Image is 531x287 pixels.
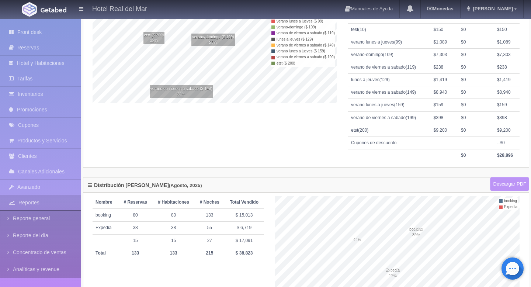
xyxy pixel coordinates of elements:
[119,247,152,259] th: 133
[458,23,494,36] td: $0
[224,234,264,247] td: $ 17,091
[494,36,520,48] td: $1,089
[471,6,513,11] span: [PERSON_NAME]
[119,209,152,222] td: 80
[93,222,119,234] td: Expedia
[353,230,362,243] div: 44%
[431,99,458,111] td: $159
[275,18,335,24] td: verano lunes a jueves ($ 99)
[119,222,152,234] td: 38
[92,4,147,13] h4: Hotel Real del Mar
[152,234,195,247] td: 15
[385,266,401,279] div: Expedia 17%
[494,136,520,149] td: - $0
[431,61,458,74] td: $238
[275,37,335,42] td: lunes a jeuves ($ 129)
[275,42,335,48] td: verano de viernes a sabado ($ 149)
[275,48,335,54] td: verano lunes a jueves ($ 159)
[458,99,494,111] td: $0
[494,74,520,86] td: $1,419
[348,86,431,99] td: verano de viernes a sabado(149)
[275,54,335,60] td: verano de viernes a sabado ($ 199)
[458,61,494,74] td: $0
[275,24,335,30] td: verano-domingo ($ 109)
[494,99,520,111] td: $159
[409,225,424,238] div: booking 39%
[431,124,458,136] td: $9,200
[494,61,520,74] td: $238
[88,183,202,190] h4: Distribución [PERSON_NAME]
[169,183,202,188] label: (Agosto, 2025)
[152,247,195,259] th: 133
[494,124,520,136] td: $9,200
[494,111,520,124] td: $398
[431,23,458,36] td: $150
[458,48,494,61] td: $0
[348,74,431,86] td: lunes a jeuves(129)
[458,86,494,99] td: $0
[191,34,235,46] div: verano-domingo ($ 109) 25%
[494,48,520,61] td: $7,303
[152,222,195,234] td: 38
[195,222,224,234] td: 55
[152,209,195,222] td: 80
[431,74,458,86] td: $1,419
[348,136,494,149] td: Cupones de descuento
[458,124,494,136] td: $0
[348,23,431,36] td: test(10)
[427,6,453,11] b: Monedas
[275,30,335,36] td: verano de viernes a sabado ($ 119)
[490,177,529,191] a: Descargar PDF
[458,74,494,86] td: $0
[224,247,264,259] th: $ 38,823
[494,23,520,36] td: $150
[22,2,37,17] img: Getabed
[143,32,165,44] div: etst ($ 200) 32%
[348,61,431,74] td: verano de viernes a sabado(119)
[431,36,458,48] td: $1,089
[119,234,152,247] td: 15
[93,196,119,209] th: Nombre
[224,196,264,209] th: Total Vendido
[119,196,152,209] th: # Reservas
[348,124,431,136] td: etst(200)
[348,48,431,61] td: verano-domingo(109)
[224,222,264,234] td: $ 6,719
[41,7,66,13] img: Getabed
[275,60,335,66] td: etst ($ 200)
[494,86,520,99] td: $8,940
[348,36,431,48] td: verano lunes a jueves(99)
[93,247,119,259] th: Total
[458,111,494,124] td: $0
[458,149,494,162] th: $0
[152,196,195,209] th: # Habitaciones
[431,86,458,99] td: $8,940
[431,111,458,124] td: $398
[150,85,213,98] div: verano de viernes a sabado ($ 149) 31%
[348,99,431,111] td: verano lunes a jueves(159)
[348,111,431,124] td: verano de viernes a sabado(199)
[195,209,224,222] td: 133
[195,247,224,259] th: 215
[503,198,518,204] td: booking
[93,209,119,222] td: booking
[503,204,518,210] td: Expedia
[431,48,458,61] td: $7,303
[195,234,224,247] td: 27
[494,149,520,162] th: $28,896
[458,36,494,48] td: $0
[195,196,224,209] th: # Noches
[224,209,264,222] td: $ 15,013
